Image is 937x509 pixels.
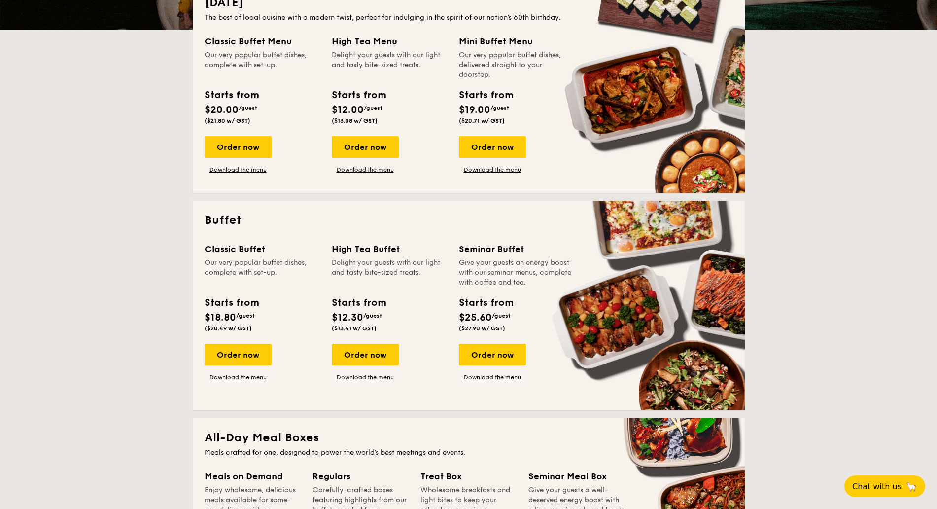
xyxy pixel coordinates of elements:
[332,50,447,80] div: Delight your guests with our light and tasty bite-sized treats.
[528,470,625,483] div: Seminar Meal Box
[332,344,399,365] div: Order now
[205,166,272,174] a: Download the menu
[490,105,509,111] span: /guest
[459,295,513,310] div: Starts from
[205,448,733,458] div: Meals crafted for one, designed to power the world's best meetings and events.
[332,104,364,116] span: $12.00
[205,104,239,116] span: $20.00
[239,105,257,111] span: /guest
[205,312,236,324] span: $18.80
[332,325,377,332] span: ($13.41 w/ GST)
[205,117,250,124] span: ($21.80 w/ GST)
[420,470,517,483] div: Treat Box
[905,481,917,492] span: 🦙
[205,136,272,158] div: Order now
[236,312,255,319] span: /guest
[205,35,320,48] div: Classic Buffet Menu
[332,258,447,288] div: Delight your guests with our light and tasty bite-sized treats.
[332,117,378,124] span: ($13.08 w/ GST)
[332,136,399,158] div: Order now
[205,13,733,23] div: The best of local cuisine with a modern twist, perfect for indulging in the spirit of our nation’...
[459,312,492,324] span: $25.60
[363,312,382,319] span: /guest
[205,213,733,228] h2: Buffet
[852,482,902,491] span: Chat with us
[332,35,447,48] div: High Tea Menu
[332,88,385,103] div: Starts from
[459,242,574,256] div: Seminar Buffet
[332,242,447,256] div: High Tea Buffet
[332,373,399,381] a: Download the menu
[364,105,382,111] span: /guest
[205,88,258,103] div: Starts from
[332,312,363,324] span: $12.30
[205,295,258,310] div: Starts from
[459,88,513,103] div: Starts from
[332,295,385,310] div: Starts from
[459,373,526,381] a: Download the menu
[459,258,574,288] div: Give your guests an energy boost with our seminar menus, complete with coffee and tea.
[459,344,526,365] div: Order now
[459,117,505,124] span: ($20.71 w/ GST)
[492,312,511,319] span: /guest
[205,325,252,332] span: ($20.49 w/ GST)
[205,50,320,80] div: Our very popular buffet dishes, complete with set-up.
[205,430,733,446] h2: All-Day Meal Boxes
[205,258,320,288] div: Our very popular buffet dishes, complete with set-up.
[459,166,526,174] a: Download the menu
[459,136,526,158] div: Order now
[205,470,301,483] div: Meals on Demand
[312,470,409,483] div: Regulars
[459,325,505,332] span: ($27.90 w/ GST)
[459,50,574,80] div: Our very popular buffet dishes, delivered straight to your doorstep.
[332,166,399,174] a: Download the menu
[459,35,574,48] div: Mini Buffet Menu
[205,344,272,365] div: Order now
[844,475,925,497] button: Chat with us🦙
[459,104,490,116] span: $19.00
[205,373,272,381] a: Download the menu
[205,242,320,256] div: Classic Buffet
